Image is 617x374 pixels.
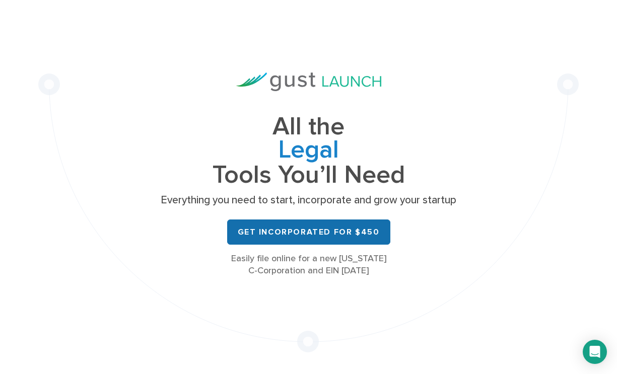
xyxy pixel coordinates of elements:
[236,72,381,91] img: Gust Launch Logo
[227,219,390,245] a: Get Incorporated for $450
[158,134,460,160] span: Legal
[158,253,460,277] div: Easily file online for a new [US_STATE] C-Corporation and EIN [DATE]
[583,340,607,364] div: Open Intercom Messenger
[158,160,460,185] span: Cap Table
[158,115,460,186] h1: All the Tools You’ll Need
[158,193,460,207] p: Everything you need to start, incorporate and grow your startup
